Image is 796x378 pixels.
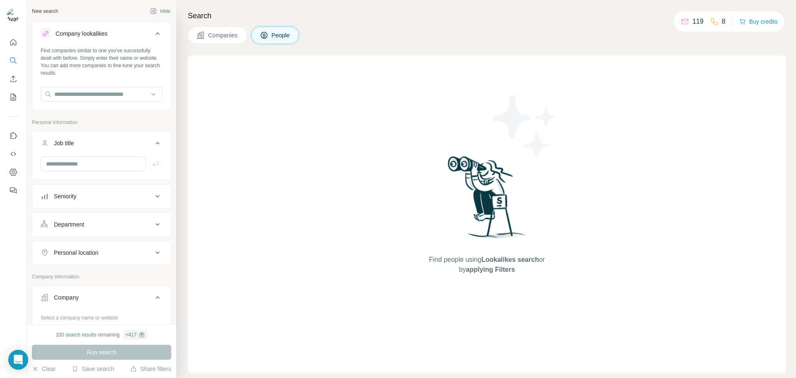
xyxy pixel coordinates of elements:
div: Find companies similar to one you've successfully dealt with before. Simply enter their name or w... [41,47,163,77]
div: New search [32,7,58,15]
p: Company information [32,273,171,280]
button: Use Surfe API [7,146,20,161]
button: Clear [32,365,56,373]
button: Seniority [32,186,171,206]
div: Seniority [54,192,76,200]
p: 119 [692,17,704,27]
img: Surfe Illustration - Stars [487,89,562,163]
span: Lookalikes search [481,256,539,263]
span: Find people using or by [420,255,553,275]
button: Quick start [7,35,20,50]
button: Feedback [7,183,20,198]
button: Search [7,53,20,68]
h4: Search [188,10,786,22]
button: Company lookalikes [32,24,171,47]
button: Dashboard [7,165,20,180]
div: Open Intercom Messenger [8,350,28,370]
button: Hide [144,5,176,17]
img: Avatar [7,8,20,22]
div: Personal location [54,249,98,257]
div: Select a company name or website [41,311,163,322]
p: 8 [722,17,726,27]
span: Companies [208,31,238,39]
button: Share filters [130,365,171,373]
span: applying Filters [466,266,515,273]
div: Department [54,220,84,229]
div: 100 search results remaining [56,330,147,340]
p: Personal information [32,119,171,126]
button: Buy credits [739,16,778,27]
div: Company [54,293,79,302]
button: Enrich CSV [7,71,20,86]
div: Job title [54,139,74,147]
div: Company lookalikes [56,29,107,38]
button: Company [32,288,171,311]
div: + 417 [126,331,137,339]
button: Save search [72,365,114,373]
button: Use Surfe on LinkedIn [7,128,20,143]
button: Personal location [32,243,171,263]
button: Job title [32,133,171,156]
button: My lists [7,90,20,105]
span: People [272,31,291,39]
img: Surfe Illustration - Woman searching with binoculars [444,154,530,246]
button: Department [32,215,171,234]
